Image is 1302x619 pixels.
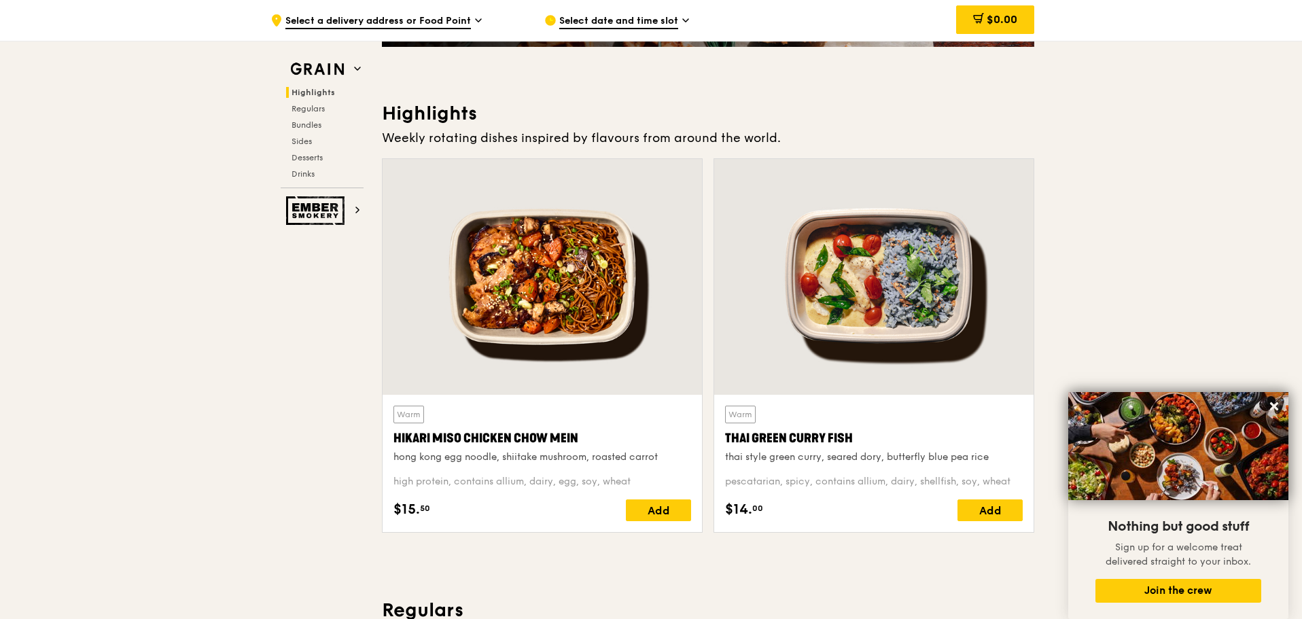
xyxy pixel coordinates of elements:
[393,475,691,489] div: high protein, contains allium, dairy, egg, soy, wheat
[420,503,430,514] span: 50
[725,406,756,423] div: Warm
[559,14,678,29] span: Select date and time slot
[292,137,312,146] span: Sides
[285,14,471,29] span: Select a delivery address or Food Point
[957,499,1023,521] div: Add
[1095,579,1261,603] button: Join the crew
[286,57,349,82] img: Grain web logo
[292,88,335,97] span: Highlights
[725,450,1023,464] div: thai style green curry, seared dory, butterfly blue pea rice
[1106,542,1251,567] span: Sign up for a welcome treat delivered straight to your inbox.
[393,406,424,423] div: Warm
[393,429,691,448] div: Hikari Miso Chicken Chow Mein
[1068,392,1288,500] img: DSC07876-Edit02-Large.jpeg
[1263,395,1285,417] button: Close
[292,104,325,113] span: Regulars
[725,499,752,520] span: $14.
[292,120,321,130] span: Bundles
[286,196,349,225] img: Ember Smokery web logo
[393,499,420,520] span: $15.
[393,450,691,464] div: hong kong egg noodle, shiitake mushroom, roasted carrot
[752,503,763,514] span: 00
[987,13,1017,26] span: $0.00
[626,499,691,521] div: Add
[292,153,323,162] span: Desserts
[725,475,1023,489] div: pescatarian, spicy, contains allium, dairy, shellfish, soy, wheat
[1108,518,1249,535] span: Nothing but good stuff
[382,101,1034,126] h3: Highlights
[725,429,1023,448] div: Thai Green Curry Fish
[292,169,315,179] span: Drinks
[382,128,1034,147] div: Weekly rotating dishes inspired by flavours from around the world.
